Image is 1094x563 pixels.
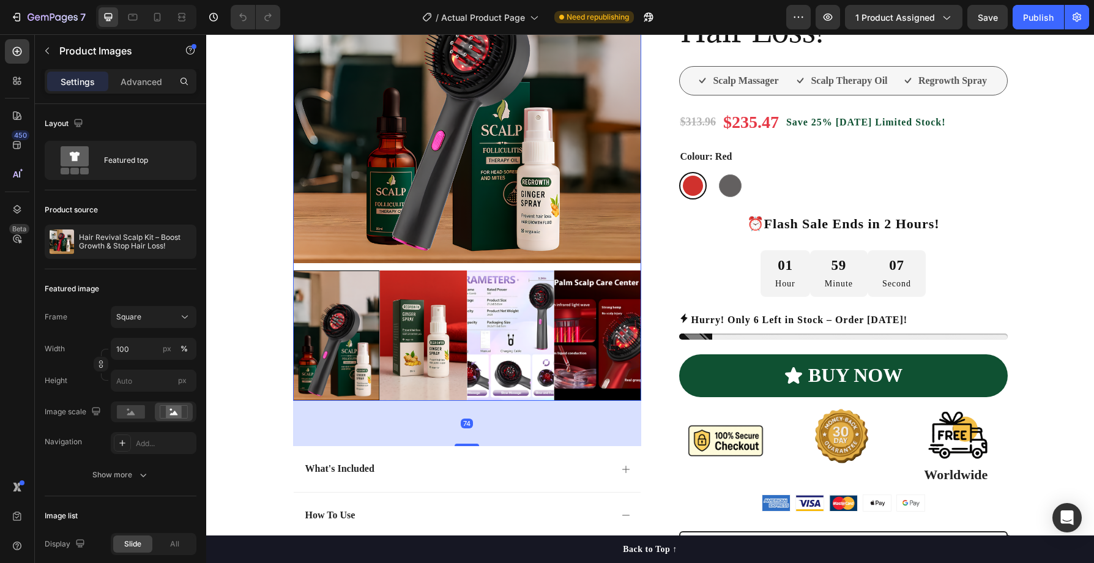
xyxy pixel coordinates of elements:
div: 59 [619,221,647,242]
div: Show more [92,469,149,481]
strong: Worldwide [718,433,781,448]
div: Publish [1023,11,1054,24]
input: px% [111,338,196,360]
img: gempages_579959335975649813-7714a62b-599d-480f-9428-424e3122e4b9.png [473,373,576,441]
span: Save [978,12,998,23]
button: BUY NOW [473,320,802,363]
button: % [160,341,174,356]
button: Square [111,306,196,328]
input: px [111,370,196,392]
span: Actual Product Page [441,11,525,24]
span: 1 product assigned [855,11,935,24]
span: All [170,539,179,550]
p: Advanced [121,75,162,88]
div: Navigation [45,436,82,447]
div: Image list [45,510,78,521]
strong: Scalp Therapy Oil [605,41,681,51]
div: BUY NOW [602,329,696,354]
label: Width [45,343,65,354]
img: gempages_579959335975649813-e07c0077-1868-4146-bd6e-500bc40dd597.png [556,461,584,477]
strong: Flash Sale Ends in 2 Hours! [558,182,734,197]
span: Slide [124,539,141,550]
strong: Save 25% [DATE] Limited Stock! [580,83,740,93]
div: Beta [9,224,29,234]
div: 74 [255,384,267,394]
button: Publish [1013,5,1064,29]
img: gempages_579959335975649813-7a6dba5e-aa0a-461a-80db-31a1a70b8d11.png [586,373,688,431]
div: Back to Top ↑ [417,509,471,521]
p: How To Use [99,475,149,488]
button: Save [967,5,1008,29]
button: 7 [5,5,91,29]
div: Product source [45,204,98,215]
p: 7 [80,10,86,24]
p: Settings [61,75,95,88]
p: What's Included [99,428,168,441]
div: % [180,343,188,354]
span: / [436,11,439,24]
img: gempages_579959335975649813-4950fa95-1e2f-4384-a29b-f981cc41c327.png [657,461,685,477]
span: px [178,376,187,385]
p: Minute [619,242,647,257]
strong: Regrowth Spray [712,41,781,51]
div: Display [45,536,87,553]
div: $313.96 [473,80,512,96]
div: $235.47 [516,76,574,100]
div: Undo/Redo [231,5,280,29]
span: Square [116,311,141,323]
div: 450 [12,130,29,140]
img: gempages_579959335975649813-49abb4e9-dc0e-4a41-8e50-924a61039650.png [590,461,617,477]
div: Add... [136,438,193,449]
label: Height [45,375,67,386]
div: Featured image [45,283,99,294]
div: Open Intercom Messenger [1052,503,1082,532]
img: product feature img [50,229,74,254]
div: 07 [676,221,705,242]
button: 1 product assigned [845,5,962,29]
p: Second [676,242,705,257]
iframe: Design area [206,34,1094,563]
p: Hurry! Only 6 Left in Stock – Order [DATE]! [485,277,702,295]
div: 01 [569,221,589,242]
img: gempages_579959335975649813-fd6d8fa9-c051-4599-a74a-dd8b6fb25543.png [623,461,651,477]
p: Hour [569,242,589,257]
span: ⏰ [541,182,734,197]
p: Hair Revival Scalp Kit – Boost Growth & Stop Hair Loss! [79,233,192,250]
button: Show more [45,464,196,486]
div: Featured top [104,146,179,174]
strong: Scalp Massager [507,41,572,51]
label: Frame [45,311,67,323]
legend: Colour: Red [473,115,527,130]
div: px [163,343,171,354]
p: Product Images [59,43,163,58]
div: Image scale [45,404,103,420]
button: px [177,341,192,356]
div: Layout [45,116,86,132]
img: gempages_579959335975649813-4051dc40-078f-4a78-afc3-b1e0b941d290.png [691,461,718,477]
span: Need republishing [567,12,629,23]
img: gempages_579959335975649813-68c2fc79-d85f-429e-81a0-d8a72d9e9e8b.png [698,373,801,431]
